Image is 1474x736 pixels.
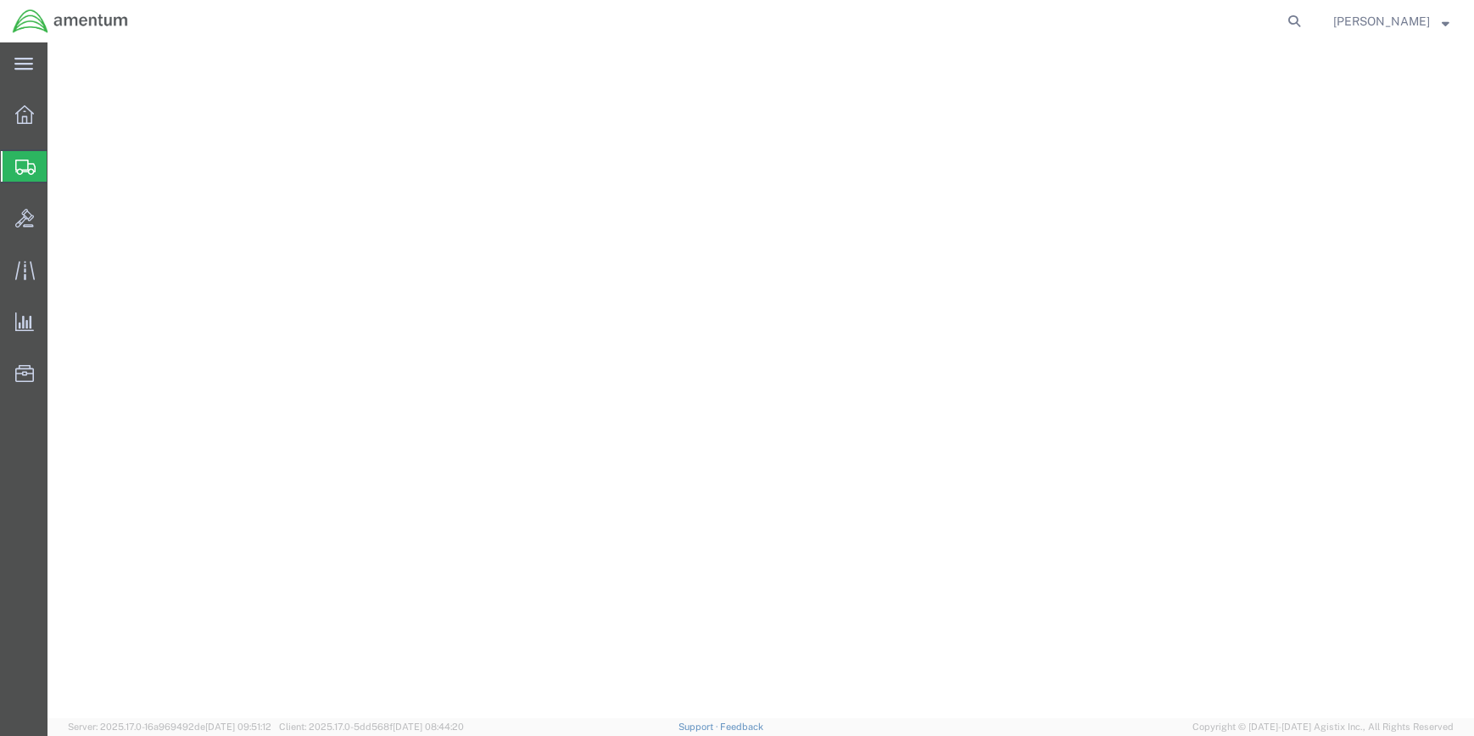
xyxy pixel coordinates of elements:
span: [DATE] 09:51:12 [205,722,271,732]
span: Server: 2025.17.0-16a969492de [68,722,271,732]
a: Feedback [720,722,763,732]
span: Copyright © [DATE]-[DATE] Agistix Inc., All Rights Reserved [1192,720,1454,734]
button: [PERSON_NAME] [1332,11,1450,31]
a: Support [678,722,721,732]
iframe: FS Legacy Container [47,42,1474,718]
img: logo [12,8,129,34]
span: [DATE] 08:44:20 [393,722,464,732]
span: Donald Frederiksen [1333,12,1430,31]
span: Client: 2025.17.0-5dd568f [279,722,464,732]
